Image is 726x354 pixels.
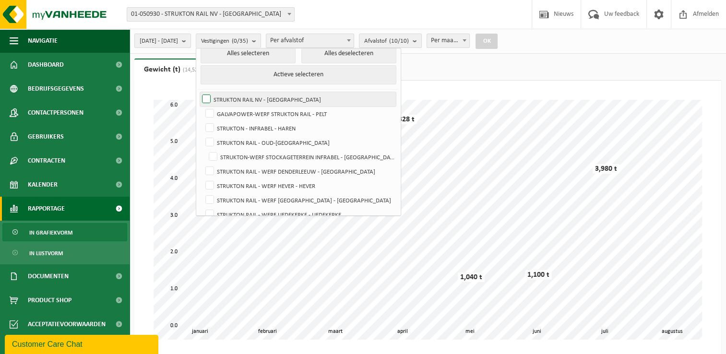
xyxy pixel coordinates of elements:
span: Navigatie [28,29,58,53]
span: Vestigingen [201,34,248,48]
span: Rapportage [28,197,65,221]
a: In lijstvorm [2,244,127,262]
label: STRUKTON-WERF STOCKAGETERREIN INFRABEL - [GEOGRAPHIC_DATA] [207,150,396,164]
div: 1,100 t [525,270,552,280]
label: STRUKTON RAIL - WERF [GEOGRAPHIC_DATA] - [GEOGRAPHIC_DATA] [203,193,396,207]
button: Afvalstof(10/10) [359,34,422,48]
span: 01-050930 - STRUKTON RAIL NV - MERELBEKE [127,8,294,21]
span: Product Shop [28,288,71,312]
span: In grafiekvorm [29,224,72,242]
span: Gebruikers [28,125,64,149]
label: STRUKTON RAIL - WERF LIEDEKERKE - LIEDEKERKE [203,207,396,222]
a: In grafiekvorm [2,223,127,241]
label: STRUKTON RAIL - WERF HEVER - HEVER [203,178,396,193]
button: Vestigingen(0/35) [196,34,261,48]
span: Contracten [28,149,65,173]
div: 5,328 t [390,115,417,124]
button: Alles deselecteren [301,44,396,63]
label: STRUKTON RAIL - OUD-[GEOGRAPHIC_DATA] [203,135,396,150]
span: Afvalstof [364,34,409,48]
label: GALVAPOWER-WERF STRUKTON RAIL - PELT [203,106,396,121]
count: (0/35) [232,38,248,44]
span: Dashboard [28,53,64,77]
span: Contactpersonen [28,101,83,125]
span: (14,526 t) [180,67,206,73]
span: Per maand [427,34,470,47]
button: Alles selecteren [201,44,296,63]
label: STRUKTON - INFRABEL - HAREN [203,121,396,135]
iframe: chat widget [5,333,160,354]
span: Bedrijfsgegevens [28,77,84,101]
span: Acceptatievoorwaarden [28,312,106,336]
button: [DATE] - [DATE] [134,34,191,48]
span: 01-050930 - STRUKTON RAIL NV - MERELBEKE [127,7,295,22]
span: Per afvalstof [266,34,354,47]
span: Documenten [28,264,69,288]
div: 1,040 t [458,272,485,282]
count: (10/10) [389,38,409,44]
span: Per maand [427,34,470,48]
span: Kalender [28,173,58,197]
button: Actieve selecteren [201,65,396,84]
label: STRUKTON RAIL NV - [GEOGRAPHIC_DATA] [200,92,396,106]
span: In lijstvorm [29,244,63,262]
div: 3,980 t [593,164,619,174]
span: [DATE] - [DATE] [140,34,178,48]
label: STRUKTON RAIL - WERF DENDERLEEUW - [GEOGRAPHIC_DATA] [203,164,396,178]
button: OK [476,34,498,49]
span: Per afvalstof [266,34,354,48]
a: Gewicht (t) [134,59,215,81]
